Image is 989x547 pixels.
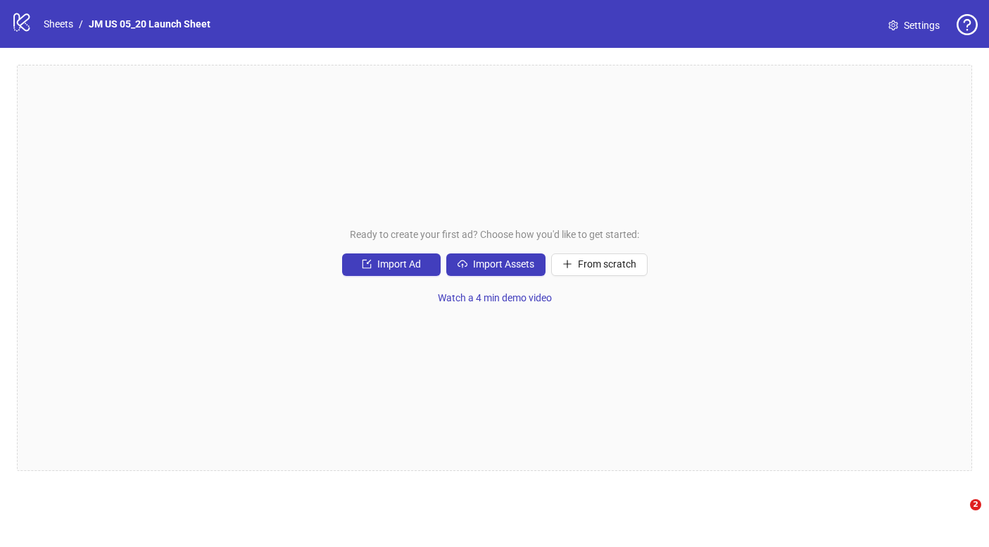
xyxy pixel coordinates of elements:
button: Import Assets [446,253,546,276]
a: Sheets [41,16,76,32]
span: Settings [904,18,940,33]
span: cloud-upload [458,259,467,269]
li: / [79,16,83,32]
span: setting [888,20,898,30]
span: Ready to create your first ad? Choose how you'd like to get started: [350,227,639,242]
iframe: Intercom live chat [941,499,975,533]
a: JM US 05_20 Launch Sheet [86,16,213,32]
span: From scratch [578,258,636,270]
span: Watch a 4 min demo video [438,292,552,303]
span: Import Assets [473,258,534,270]
a: Settings [877,14,951,37]
button: Import Ad [342,253,441,276]
span: import [362,259,372,269]
button: From scratch [551,253,648,276]
span: plus [562,259,572,269]
span: question-circle [957,14,978,35]
button: Watch a 4 min demo video [427,287,563,310]
span: 2 [970,499,981,510]
span: Import Ad [377,258,421,270]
